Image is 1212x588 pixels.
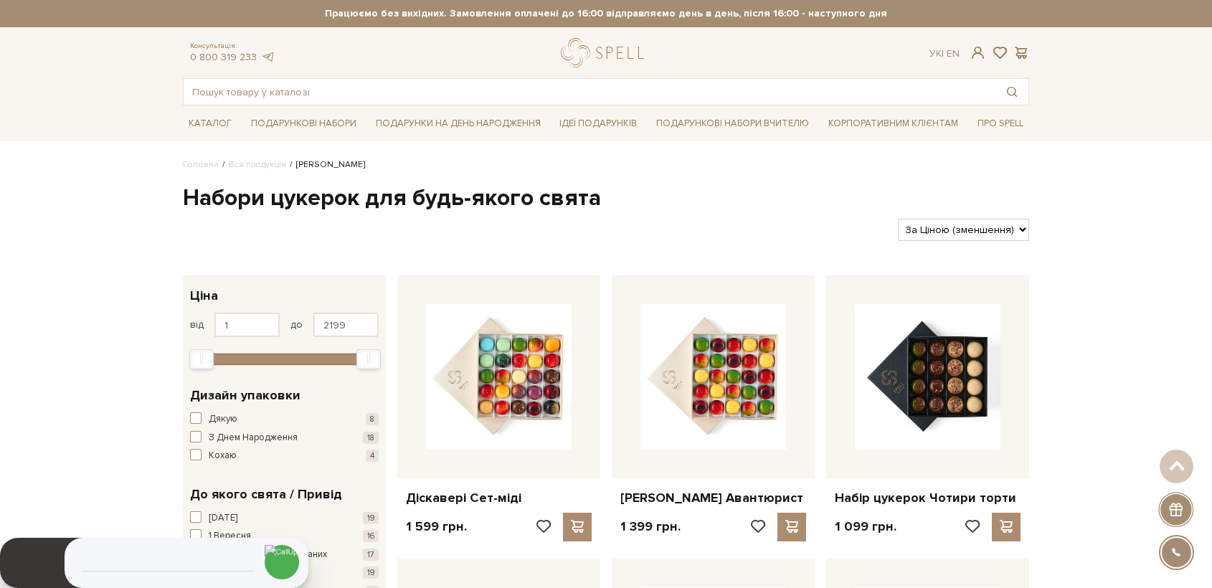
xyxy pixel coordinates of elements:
[835,490,1021,506] a: Набір цукерок Чотири торти
[229,159,286,170] a: Вся продукція
[190,449,379,463] button: Кохаю 4
[209,511,237,526] span: [DATE]
[406,490,592,506] a: Діскавері Сет-міді
[363,432,379,444] span: 18
[209,529,251,544] span: 1 Вересня
[209,412,237,427] span: Дякую
[189,349,214,369] div: Min
[260,51,275,63] a: telegram
[214,313,280,337] input: Ціна
[929,47,960,60] div: Ук
[209,431,298,445] span: З Днем Народження
[356,349,381,369] div: Max
[363,566,379,579] span: 19
[561,38,650,67] a: logo
[183,7,1029,20] strong: Працюємо без вихідних. Замовлення оплачені до 16:00 відправляємо день в день, після 16:00 - насту...
[245,113,362,135] a: Подарункові набори
[995,79,1028,105] button: Пошук товару у каталозі
[823,113,964,135] a: Корпоративним клієнтам
[190,485,342,504] span: До якого свята / Привід
[190,42,275,51] span: Консультація:
[554,113,643,135] a: Ідеї подарунків
[366,413,379,425] span: 8
[183,113,237,135] a: Каталог
[190,318,204,331] span: від
[620,518,681,535] p: 1 399 грн.
[947,47,960,60] a: En
[190,529,379,544] button: 1 Вересня 16
[209,449,237,463] span: Кохаю
[363,512,379,524] span: 19
[313,313,379,337] input: Ціна
[370,113,546,135] a: Подарунки на День народження
[363,530,379,542] span: 16
[183,184,1029,214] h1: Набори цукерок для будь-якого свята
[972,113,1029,135] a: Про Spell
[190,412,379,427] button: Дякую 8
[406,518,467,535] p: 1 599 грн.
[190,51,257,63] a: 0 800 319 233
[190,286,218,305] span: Ціна
[942,47,944,60] span: |
[190,386,300,405] span: Дизайн упаковки
[183,159,219,170] a: Головна
[184,79,995,105] input: Пошук товару у каталозі
[366,450,379,462] span: 4
[190,431,379,445] button: З Днем Народження 18
[835,518,896,535] p: 1 099 грн.
[286,158,365,171] li: [PERSON_NAME]
[290,318,303,331] span: до
[363,549,379,561] span: 17
[190,511,379,526] button: [DATE] 19
[620,490,806,506] a: [PERSON_NAME] Авантюрист
[650,111,815,136] a: Подарункові набори Вчителю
